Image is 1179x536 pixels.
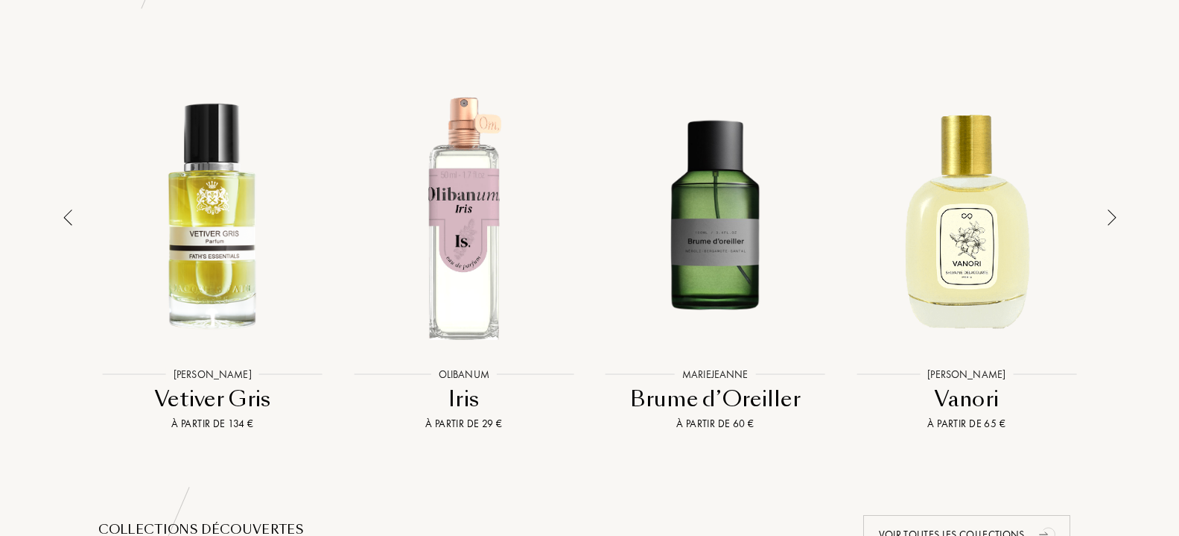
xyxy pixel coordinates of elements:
div: À partir de 134 € [91,416,335,432]
img: arrow_thin.png [1108,209,1116,226]
div: MarieJeanne [675,367,756,382]
img: arrow_thin_left.png [63,209,72,226]
div: À partir de 60 € [594,416,838,432]
div: Iris [342,385,586,414]
div: Vanori [845,385,1089,414]
a: Vetiver Gris Jacques Fath[PERSON_NAME]Vetiver GrisÀ partir de 134 € [87,64,339,432]
a: Iris OlibanumOlibanumIrisÀ partir de 29 € [338,64,590,432]
div: À partir de 65 € [845,416,1089,432]
div: Vetiver Gris [91,385,335,414]
div: À partir de 29 € [342,416,586,432]
div: [PERSON_NAME] [920,367,1013,382]
a: Brume d’Oreiller MarieJeanneMarieJeanneBrume d’OreillerÀ partir de 60 € [590,64,842,432]
div: Olibanum [431,367,497,382]
div: [PERSON_NAME] [166,367,259,382]
div: Brume d’Oreiller [594,385,838,414]
a: Vanori Sylvaine Delacourte[PERSON_NAME]VanoriÀ partir de 65 € [841,64,1093,432]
